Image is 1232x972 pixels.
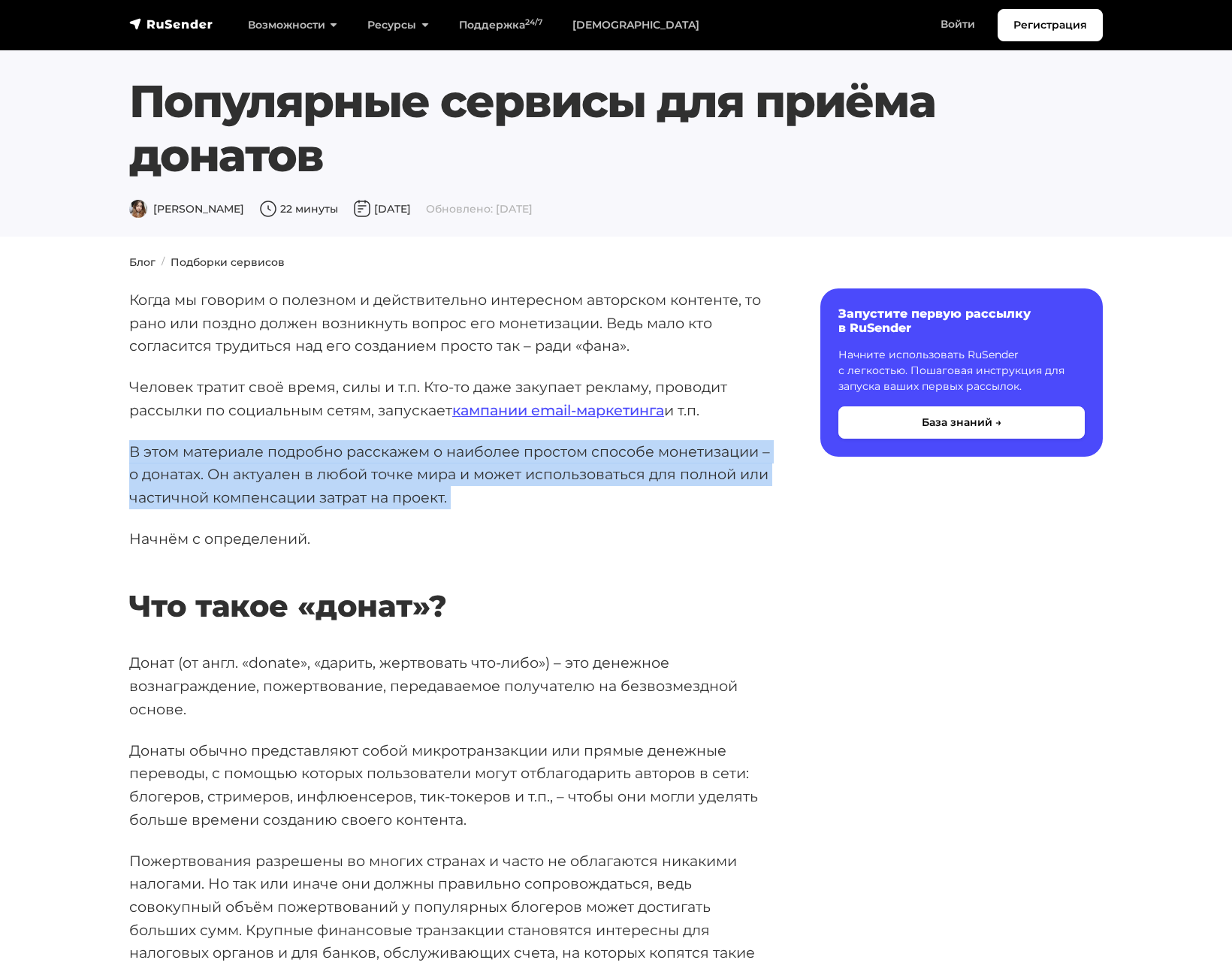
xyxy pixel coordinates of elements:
[998,9,1103,41] a: Регистрация
[557,10,714,41] a: [DEMOGRAPHIC_DATA]
[129,74,1020,183] h1: Популярные сервисы для приёма донатов
[525,17,542,27] sup: 24/7
[129,739,772,832] p: Донаты обычно представляют собой микротранзакции или прямые денежные переводы, с помощью которых ...
[426,202,533,216] span: Обновлено: [DATE]
[444,10,557,41] a: Поддержка24/7
[233,10,352,41] a: Возможности
[129,376,772,421] p: Человек тратит своё время, силы и т.п. Кто-то даже закупает рекламу, проводит рассылки по социаль...
[129,440,772,509] p: В этом материале подробно расскажем о наиболее простом способе монетизации – о донатах. Он актуал...
[352,10,443,41] a: Ресурсы
[259,202,338,216] span: 22 минуты
[120,255,1112,270] nav: breadcrumb
[838,306,1085,335] h6: Запустите первую рассылку в RuSender
[353,202,411,216] span: [DATE]
[129,527,772,551] p: Начнём с определений.
[129,17,213,32] img: RuSender
[129,202,244,216] span: [PERSON_NAME]
[452,401,664,419] a: кампании email-маркетинга
[129,255,156,269] a: Блог
[129,544,772,624] h2: Что такое «донат»?
[838,347,1085,394] p: Начните использовать RuSender с легкостью. Пошаговая инструкция для запуска ваших первых рассылок.
[820,288,1103,457] a: Запустите первую рассылку в RuSender Начните использовать RuSender с легкостью. Пошаговая инструк...
[353,200,371,218] img: Дата публикации
[129,651,772,720] p: Донат (от англ. «donate», «дарить, жертвовать что-либо») – это денежное вознаграждение, пожертвов...
[838,406,1085,439] button: База знаний →
[129,288,772,358] p: Когда мы говорим о полезном и действительно интересном авторском контенте, то рано или поздно дол...
[156,255,285,270] li: Подборки сервисов
[926,9,990,40] a: Войти
[259,200,277,218] img: Время чтения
